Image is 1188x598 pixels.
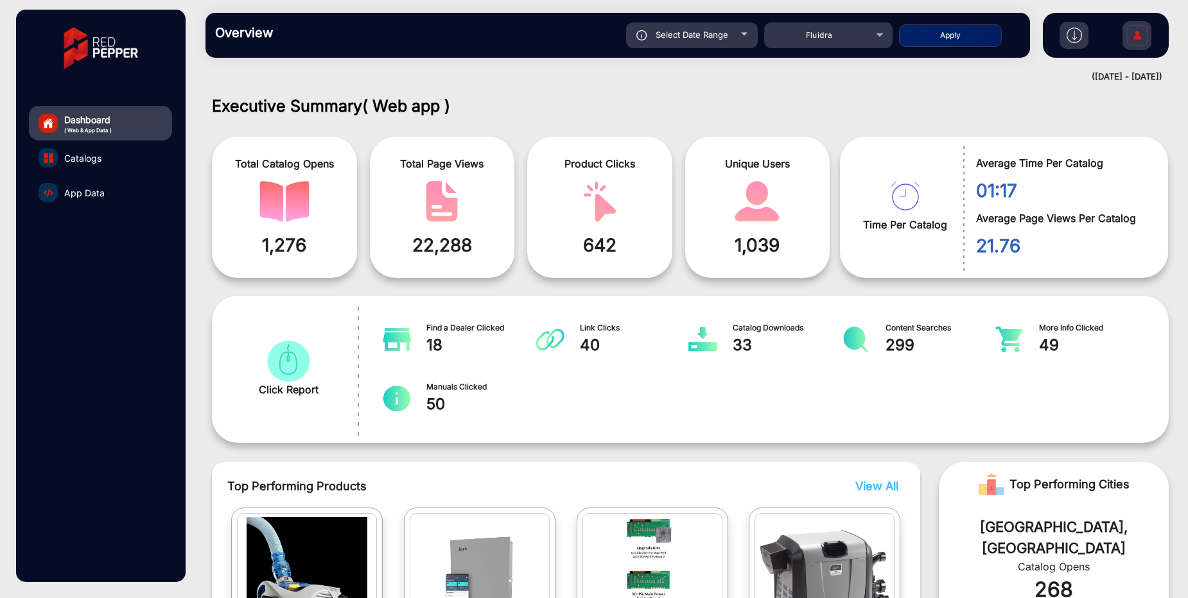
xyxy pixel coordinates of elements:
[536,327,564,352] img: catalog
[426,322,536,334] span: Find a Dealer Clicked
[886,322,995,334] span: Content Searches
[537,232,663,259] span: 642
[29,175,172,210] a: App Data
[259,382,319,397] span: Click Report
[899,24,1002,47] button: Apply
[44,153,53,163] img: catalog
[976,232,1149,259] span: 21.76
[733,334,842,357] span: 33
[575,181,625,222] img: catalog
[891,182,920,210] img: catalog
[979,472,1004,497] img: Rank image
[362,96,450,115] span: ( Web app )
[263,341,313,382] img: catalog
[380,156,505,171] span: Total Page Views
[222,156,347,171] span: Total Catalog Opens
[227,477,743,495] span: Top Performing Products
[636,30,647,40] img: icon
[580,322,689,334] span: Link Clicks
[852,477,895,495] button: View All
[64,151,101,165] span: Catalogs
[64,126,112,134] span: ( Web & App Data )
[695,232,821,259] span: 1,039
[733,322,842,334] span: Catalog Downloads
[1039,322,1148,334] span: More Info Clicked
[380,232,505,259] span: 22,288
[958,517,1149,559] div: [GEOGRAPHIC_DATA], [GEOGRAPHIC_DATA]
[886,334,995,357] span: 299
[222,232,347,259] span: 1,276
[417,181,467,222] img: catalog
[42,117,54,129] img: home
[806,30,833,40] span: Fluidra
[426,393,536,416] span: 50
[995,327,1024,352] img: catalog
[1009,472,1130,497] span: Top Performing Cities
[215,25,395,40] h3: Overview
[976,210,1149,226] span: Average Page Views Per Catalog
[64,113,112,126] span: Dashboard
[1124,15,1151,60] img: Sign%20Up.svg
[29,141,172,175] a: Catalogs
[841,327,870,352] img: catalog
[55,16,147,80] img: vmg-logo
[958,559,1149,574] div: Catalog Opens
[29,106,172,141] a: Dashboard( Web & App Data )
[212,96,1169,115] h1: Executive Summary
[193,71,1162,83] div: ([DATE] - [DATE])
[383,386,412,411] img: catalog
[688,327,717,352] img: catalog
[1067,28,1082,43] img: h2download.svg
[64,186,105,200] span: App Data
[383,327,412,352] img: catalog
[259,181,310,222] img: catalog
[732,181,782,222] img: catalog
[656,30,728,40] span: Select Date Range
[1039,334,1148,357] span: 49
[44,188,53,198] img: catalog
[426,381,536,393] span: Manuals Clicked
[976,177,1149,204] span: 01:17
[426,334,536,357] span: 18
[537,156,663,171] span: Product Clicks
[855,479,898,493] span: View All
[695,156,821,171] span: Unique Users
[580,334,689,357] span: 40
[976,155,1149,171] span: Average Time Per Catalog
